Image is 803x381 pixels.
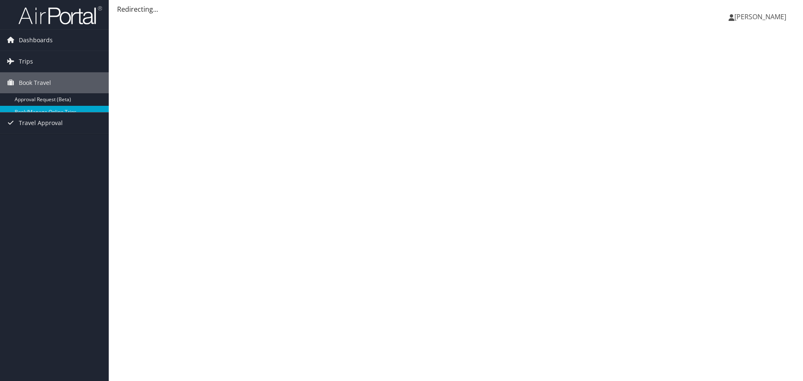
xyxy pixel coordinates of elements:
span: Travel Approval [19,113,63,133]
span: [PERSON_NAME] [734,12,786,21]
a: [PERSON_NAME] [729,4,795,29]
div: Redirecting... [117,4,795,14]
span: Trips [19,51,33,72]
img: airportal-logo.png [18,5,102,25]
span: Book Travel [19,72,51,93]
span: Dashboards [19,30,53,51]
